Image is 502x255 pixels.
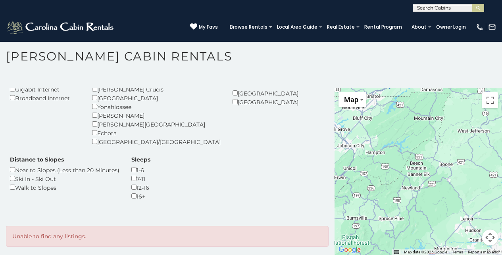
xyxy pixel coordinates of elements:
[273,21,321,33] a: Local Area Guide
[452,250,463,254] a: Terms (opens in new tab)
[10,93,80,102] div: Broadband Internet
[394,249,399,255] button: Keyboard shortcuts
[190,23,218,31] a: My Favs
[337,245,363,255] img: Google
[6,19,116,35] img: White-1-2.png
[323,21,359,33] a: Real Estate
[92,102,221,111] div: Yonahlossee
[10,183,119,192] div: Walk to Slopes
[92,111,221,120] div: [PERSON_NAME]
[468,250,500,254] a: Report a map error
[92,93,221,102] div: [GEOGRAPHIC_DATA]
[10,85,80,93] div: Gigabit Internet
[131,156,150,164] label: Sleeps
[408,21,431,33] a: About
[131,174,150,183] div: 7-11
[131,165,150,174] div: 1-6
[10,156,64,164] label: Distance to Slopes
[482,230,498,245] button: Map camera controls
[10,165,119,174] div: Near to Slopes (Less than 20 Minutes)
[233,97,310,106] div: [GEOGRAPHIC_DATA]
[233,89,310,97] div: [GEOGRAPHIC_DATA]
[404,250,447,254] span: Map data ©2025 Google
[92,85,221,93] div: [PERSON_NAME] Crucis
[360,21,406,33] a: Rental Program
[339,92,366,107] button: Change map style
[476,23,484,31] img: phone-regular-white.png
[344,95,358,104] span: Map
[92,120,221,128] div: [PERSON_NAME][GEOGRAPHIC_DATA]
[131,183,150,192] div: 12-16
[226,21,271,33] a: Browse Rentals
[482,92,498,108] button: Toggle fullscreen view
[199,23,218,31] span: My Favs
[337,245,363,255] a: Open this area in Google Maps (opens a new window)
[432,21,470,33] a: Owner Login
[12,232,322,240] p: Unable to find any listings.
[10,174,119,183] div: Ski In - Ski Out
[92,128,221,137] div: Echota
[92,137,221,146] div: [GEOGRAPHIC_DATA]/[GEOGRAPHIC_DATA]
[131,192,150,200] div: 16+
[488,23,496,31] img: mail-regular-white.png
